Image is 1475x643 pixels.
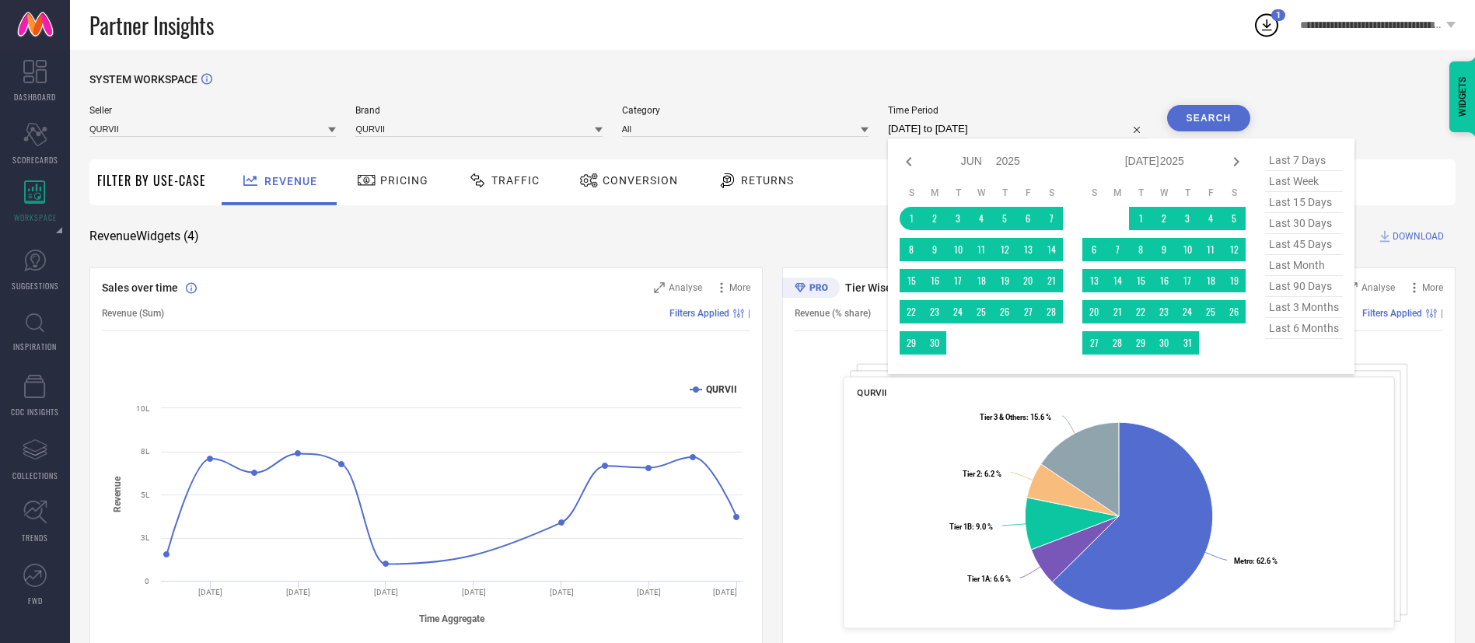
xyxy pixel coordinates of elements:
[1016,269,1040,292] td: Fri Jun 20 2025
[1040,300,1063,323] td: Sat Jun 28 2025
[462,588,486,596] text: [DATE]
[1222,207,1246,230] td: Sat Jul 05 2025
[637,588,661,596] text: [DATE]
[1393,229,1444,244] span: DOWNLOAD
[1106,238,1129,261] td: Mon Jul 07 2025
[967,575,1011,583] text: : 6.6 %
[1222,238,1246,261] td: Sat Jul 12 2025
[1176,238,1199,261] td: Thu Jul 10 2025
[993,300,1016,323] td: Thu Jun 26 2025
[900,207,923,230] td: Sun Jun 01 2025
[1199,238,1222,261] td: Fri Jul 11 2025
[1265,171,1343,192] span: last week
[900,152,918,171] div: Previous month
[1016,207,1040,230] td: Fri Jun 06 2025
[22,532,48,543] span: TRENDS
[28,595,43,606] span: FWD
[1361,282,1395,293] span: Analyse
[1265,213,1343,234] span: last 30 days
[1422,282,1443,293] span: More
[946,207,970,230] td: Tue Jun 03 2025
[949,522,993,531] text: : 9.0 %
[286,588,310,596] text: [DATE]
[923,187,946,199] th: Monday
[713,588,737,596] text: [DATE]
[888,120,1147,138] input: Select time period
[1222,300,1246,323] td: Sat Jul 26 2025
[1253,11,1281,39] div: Open download list
[923,238,946,261] td: Mon Jun 09 2025
[1082,300,1106,323] td: Sun Jul 20 2025
[669,308,729,319] span: Filters Applied
[1265,318,1343,339] span: last 6 months
[14,211,57,223] span: WORKSPACE
[669,282,702,293] span: Analyse
[491,174,540,187] span: Traffic
[1176,207,1199,230] td: Thu Jul 03 2025
[89,105,336,116] span: Seller
[380,174,428,187] span: Pricing
[1040,187,1063,199] th: Saturday
[946,300,970,323] td: Tue Jun 24 2025
[1199,269,1222,292] td: Fri Jul 18 2025
[970,269,993,292] td: Wed Jun 18 2025
[1265,192,1343,213] span: last 15 days
[1040,207,1063,230] td: Sat Jun 07 2025
[1234,557,1253,565] tspan: Metro
[198,588,222,596] text: [DATE]
[900,331,923,355] td: Sun Jun 29 2025
[1276,10,1281,20] span: 1
[12,280,59,292] span: SUGGESTIONS
[1016,187,1040,199] th: Friday
[795,308,871,319] span: Revenue (% share)
[993,187,1016,199] th: Thursday
[12,154,58,166] span: SCORECARDS
[1129,207,1152,230] td: Tue Jul 01 2025
[1152,269,1176,292] td: Wed Jul 16 2025
[1129,238,1152,261] td: Tue Jul 08 2025
[967,575,991,583] tspan: Tier 1A
[946,269,970,292] td: Tue Jun 17 2025
[1152,207,1176,230] td: Wed Jul 02 2025
[1082,187,1106,199] th: Sunday
[1265,150,1343,171] span: last 7 days
[1176,300,1199,323] td: Thu Jul 24 2025
[845,281,959,294] span: Tier Wise Transactions
[1129,187,1152,199] th: Tuesday
[145,577,149,585] text: 0
[1265,234,1343,255] span: last 45 days
[102,308,164,319] span: Revenue (Sum)
[1082,238,1106,261] td: Sun Jul 06 2025
[1082,331,1106,355] td: Sun Jul 27 2025
[993,269,1016,292] td: Thu Jun 19 2025
[970,207,993,230] td: Wed Jun 04 2025
[923,269,946,292] td: Mon Jun 16 2025
[97,171,206,190] span: Filter By Use-Case
[1040,238,1063,261] td: Sat Jun 14 2025
[1129,300,1152,323] td: Tue Jul 22 2025
[1176,187,1199,199] th: Thursday
[1152,300,1176,323] td: Wed Jul 23 2025
[1129,331,1152,355] td: Tue Jul 29 2025
[963,470,980,478] tspan: Tier 2
[13,341,57,352] span: INSPIRATION
[136,404,150,413] text: 10L
[1265,276,1343,297] span: last 90 days
[1106,300,1129,323] td: Mon Jul 21 2025
[888,105,1147,116] span: Time Period
[89,9,214,41] span: Partner Insights
[1441,308,1443,319] span: |
[949,522,972,531] tspan: Tier 1B
[970,238,993,261] td: Wed Jun 11 2025
[1234,557,1278,565] text: : 62.6 %
[782,278,840,301] div: Premium
[1152,331,1176,355] td: Wed Jul 30 2025
[946,187,970,199] th: Tuesday
[264,175,317,187] span: Revenue
[14,91,56,103] span: DASHBOARD
[970,300,993,323] td: Wed Jun 25 2025
[1106,269,1129,292] td: Mon Jul 14 2025
[900,187,923,199] th: Sunday
[1227,152,1246,171] div: Next month
[1176,331,1199,355] td: Thu Jul 31 2025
